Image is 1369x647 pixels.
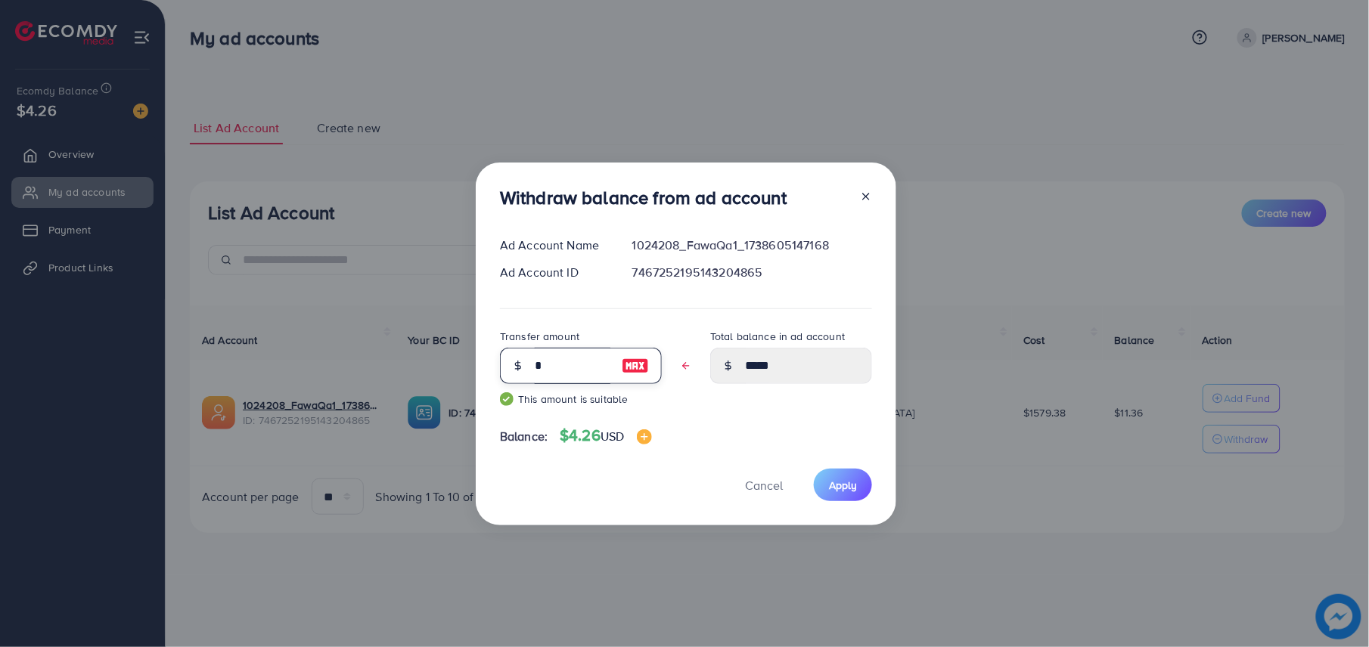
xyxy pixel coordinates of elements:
[601,428,624,444] span: USD
[560,426,651,445] h4: $4.26
[500,428,548,445] span: Balance:
[500,329,579,344] label: Transfer amount
[488,237,620,254] div: Ad Account Name
[726,469,802,501] button: Cancel
[500,187,787,209] h3: Withdraw balance from ad account
[710,329,845,344] label: Total balance in ad account
[622,357,649,375] img: image
[500,392,662,407] small: This amount is suitable
[488,264,620,281] div: Ad Account ID
[620,264,884,281] div: 7467252195143204865
[814,469,872,501] button: Apply
[500,392,514,406] img: guide
[620,237,884,254] div: 1024208_FawaQa1_1738605147168
[829,478,857,493] span: Apply
[637,429,652,444] img: image
[745,477,783,494] span: Cancel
